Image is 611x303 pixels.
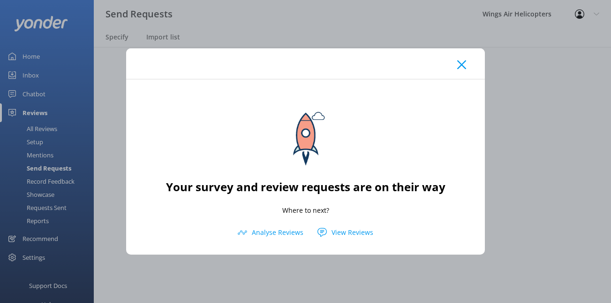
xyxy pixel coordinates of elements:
button: View Reviews [310,225,380,240]
button: Close [457,60,466,70]
button: Analyse Reviews [231,225,310,240]
p: Where to next? [282,205,329,216]
h2: Your survey and review requests are on their way [166,178,445,196]
img: sending... [264,93,348,178]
